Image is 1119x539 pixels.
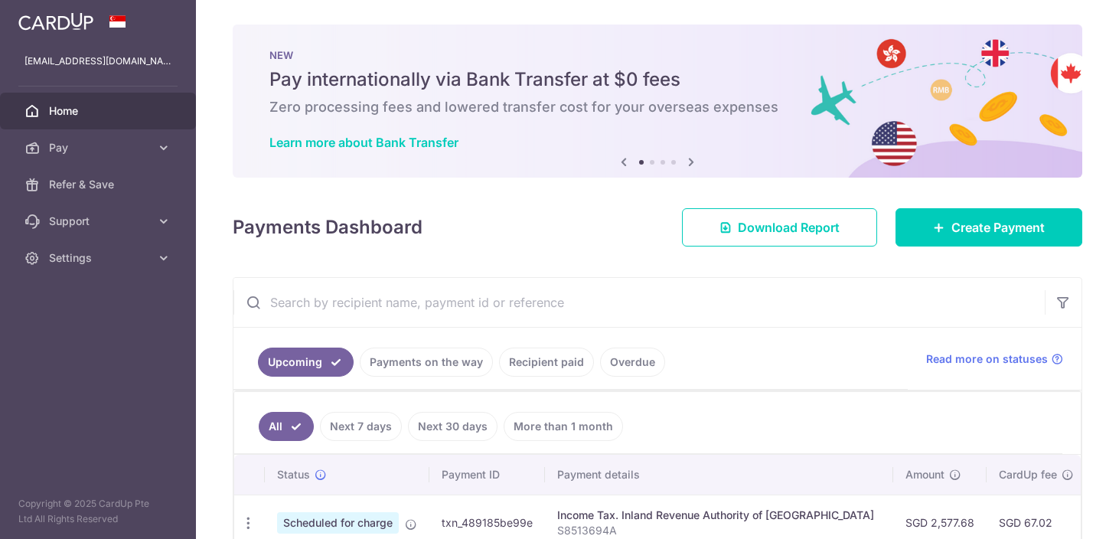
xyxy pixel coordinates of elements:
[259,412,314,441] a: All
[600,348,665,377] a: Overdue
[905,467,944,482] span: Amount
[277,512,399,534] span: Scheduled for charge
[49,103,150,119] span: Home
[24,54,171,69] p: [EMAIL_ADDRESS][DOMAIN_NAME]
[269,135,458,150] a: Learn more about Bank Transfer
[557,523,881,538] p: S8513694A
[360,348,493,377] a: Payments on the way
[682,208,877,247] a: Download Report
[408,412,498,441] a: Next 30 days
[18,12,93,31] img: CardUp
[504,412,623,441] a: More than 1 month
[269,67,1046,92] h5: Pay internationally via Bank Transfer at $0 fees
[49,140,150,155] span: Pay
[233,24,1082,178] img: Bank transfer banner
[233,278,1045,327] input: Search by recipient name, payment id or reference
[49,214,150,229] span: Support
[258,348,354,377] a: Upcoming
[951,218,1045,237] span: Create Payment
[320,412,402,441] a: Next 7 days
[926,351,1048,367] span: Read more on statuses
[557,508,881,523] div: Income Tax. Inland Revenue Authority of [GEOGRAPHIC_DATA]
[269,98,1046,116] h6: Zero processing fees and lowered transfer cost for your overseas expenses
[269,49,1046,61] p: NEW
[233,214,422,241] h4: Payments Dashboard
[499,348,594,377] a: Recipient paid
[896,208,1082,247] a: Create Payment
[926,351,1063,367] a: Read more on statuses
[999,467,1057,482] span: CardUp fee
[49,177,150,192] span: Refer & Save
[49,250,150,266] span: Settings
[429,455,545,495] th: Payment ID
[738,218,840,237] span: Download Report
[545,455,893,495] th: Payment details
[277,467,310,482] span: Status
